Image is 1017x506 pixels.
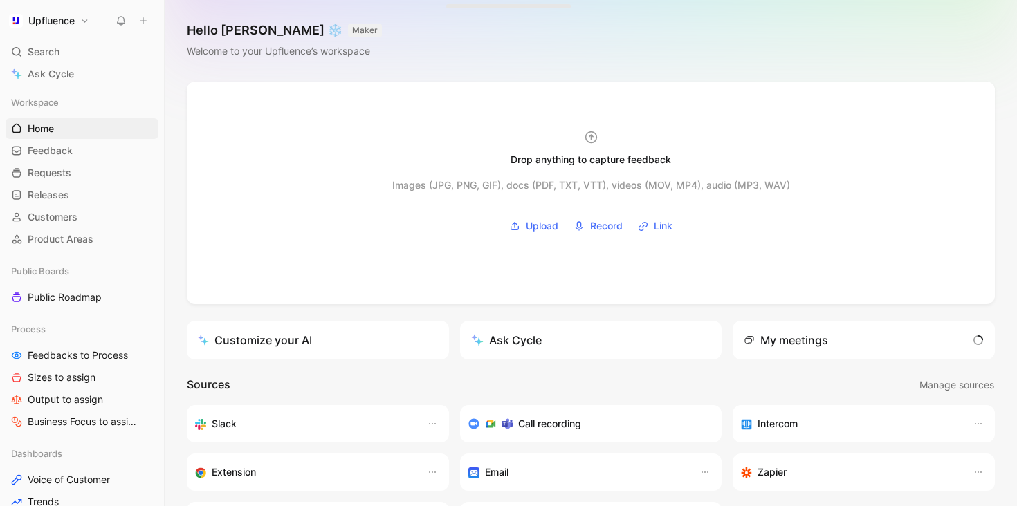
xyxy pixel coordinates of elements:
div: Search [6,41,158,62]
a: Business Focus to assign [6,411,158,432]
span: Requests [28,166,71,180]
div: Dashboards [6,443,158,464]
div: Customize your AI [198,332,312,348]
span: Dashboards [11,447,62,460]
span: Home [28,122,54,135]
h2: Sources [187,376,230,394]
a: Releases [6,185,158,205]
div: Drop anything to capture feedback [511,151,671,168]
span: Public Roadmap [28,290,102,304]
button: Upload [504,216,563,236]
h1: Hello [PERSON_NAME] ❄️ [187,22,382,39]
div: Process [6,319,158,339]
a: Output to assign [6,389,158,410]
button: Manage sources [919,376,995,394]
a: Customize your AI [187,321,449,359]
div: Capture feedback from thousands of sources with Zapier (survey results, recordings, sheets, etc). [741,464,959,480]
div: ProcessFeedbacks to ProcessSizes to assignOutput to assignBusiness Focus to assign [6,319,158,432]
h3: Zapier [758,464,787,480]
button: Link [633,216,677,236]
a: Feedbacks to Process [6,345,158,366]
div: Public Boards [6,261,158,281]
span: Feedbacks to Process [28,348,128,362]
img: Upfluence [9,14,23,28]
h3: Email [485,464,508,480]
span: Sizes to assign [28,371,95,384]
div: Forward emails to your feedback inbox [468,464,686,480]
button: Record [569,216,627,236]
div: Ask Cycle [471,332,542,348]
a: Public Roadmap [6,287,158,308]
span: Business Focus to assign [28,415,139,429]
span: Record [590,218,623,234]
span: Manage sources [919,377,994,393]
span: Upload [526,218,558,234]
h3: Call recording [518,415,581,432]
div: Sync your customers, send feedback and get updates in Intercom [741,415,959,432]
button: Ask Cycle [460,321,722,359]
h3: Intercom [758,415,798,432]
div: My meetings [744,332,828,348]
span: Workspace [11,95,59,109]
span: Product Areas [28,232,93,246]
a: Requests [6,162,158,183]
button: UpfluenceUpfluence [6,11,93,30]
a: Feedback [6,140,158,161]
div: Workspace [6,92,158,113]
a: Ask Cycle [6,64,158,84]
span: Output to assign [28,393,103,406]
a: Product Areas [6,229,158,250]
button: MAKER [348,24,382,37]
span: Search [28,44,59,60]
span: Ask Cycle [28,66,74,82]
div: Sync your customers, send feedback and get updates in Slack [195,415,413,432]
h3: Extension [212,464,256,480]
div: Capture feedback from anywhere on the web [195,464,413,480]
a: Sizes to assign [6,367,158,388]
span: Releases [28,188,69,202]
div: Record & transcribe meetings from Zoom, Meet & Teams. [468,415,703,432]
span: Customers [28,210,77,224]
span: Link [654,218,672,234]
a: Customers [6,207,158,227]
span: Voice of Customer [28,473,110,487]
span: Feedback [28,144,73,158]
div: Welcome to your Upfluence’s workspace [187,43,382,59]
a: Home [6,118,158,139]
h3: Slack [212,415,237,432]
div: Images (JPG, PNG, GIF), docs (PDF, TXT, VTT), videos (MOV, MP4), audio (MP3, WAV) [392,177,790,194]
div: Public BoardsPublic Roadmap [6,261,158,308]
span: Public Boards [11,264,69,278]
h1: Upfluence [28,15,75,27]
span: Process [11,322,46,336]
a: Voice of Customer [6,469,158,490]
